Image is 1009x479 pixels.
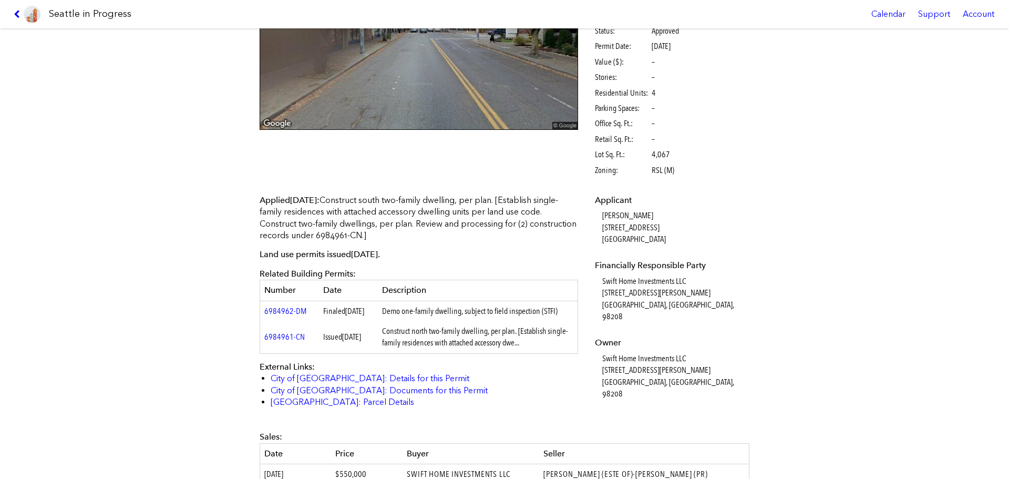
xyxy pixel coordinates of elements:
[652,41,671,51] span: [DATE]
[595,165,650,176] span: Zoning:
[652,72,655,83] span: –
[378,321,578,353] td: Construct north two-family dwelling, per plan. [Establish single-family residences with attached ...
[539,443,749,464] th: Seller
[342,332,361,342] span: [DATE]
[595,260,747,271] dt: Financially Responsible Party
[24,6,40,23] img: favicon-96x96.png
[595,56,650,68] span: Value ($):
[260,362,315,372] span: External Links:
[319,280,378,301] th: Date
[652,25,679,37] span: Approved
[595,195,747,206] dt: Applicant
[595,103,650,114] span: Parking Spaces:
[652,87,656,99] span: 4
[331,443,403,464] th: Price
[652,56,655,68] span: –
[264,306,306,316] a: 6984962-DM
[260,195,578,242] p: Construct south two-family dwelling, per plan. [Establish single-family residences with attached ...
[595,87,650,99] span: Residential Units:
[595,337,747,349] dt: Owner
[319,321,378,353] td: Issued
[595,118,650,129] span: Office Sq. Ft.:
[260,195,320,205] span: Applied :
[271,373,469,383] a: City of [GEOGRAPHIC_DATA]: Details for this Permit
[345,306,364,316] span: [DATE]
[351,249,378,259] span: [DATE]
[378,301,578,321] td: Demo one-family dwelling, subject to field inspection (STFI)
[652,134,655,145] span: –
[602,210,747,245] dd: [PERSON_NAME] [STREET_ADDRESS] [GEOGRAPHIC_DATA]
[260,249,578,260] p: Land use permits issued .
[264,469,283,479] span: [DATE]
[260,269,356,279] span: Related Building Permits:
[260,280,319,301] th: Number
[602,353,747,400] dd: Swift Home Investments LLC [STREET_ADDRESS][PERSON_NAME] [GEOGRAPHIC_DATA], [GEOGRAPHIC_DATA], 98208
[403,443,539,464] th: Buyer
[264,332,305,342] a: 6984961-CN
[319,301,378,321] td: Finaled
[652,118,655,129] span: –
[595,134,650,145] span: Retail Sq. Ft.:
[595,25,650,37] span: Status:
[290,195,317,205] span: [DATE]
[652,149,670,160] span: 4,067
[652,103,655,114] span: –
[595,72,650,83] span: Stories:
[49,7,131,21] h1: Seattle in Progress
[260,431,749,443] div: Sales:
[595,149,650,160] span: Lot Sq. Ft.:
[602,276,747,323] dd: Swift Home Investments LLC [STREET_ADDRESS][PERSON_NAME] [GEOGRAPHIC_DATA], [GEOGRAPHIC_DATA], 98208
[260,443,332,464] th: Date
[595,40,650,52] span: Permit Date:
[271,397,414,407] a: [GEOGRAPHIC_DATA]: Parcel Details
[652,165,674,176] span: RSL (M)
[378,280,578,301] th: Description
[271,385,488,395] a: City of [GEOGRAPHIC_DATA]: Documents for this Permit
